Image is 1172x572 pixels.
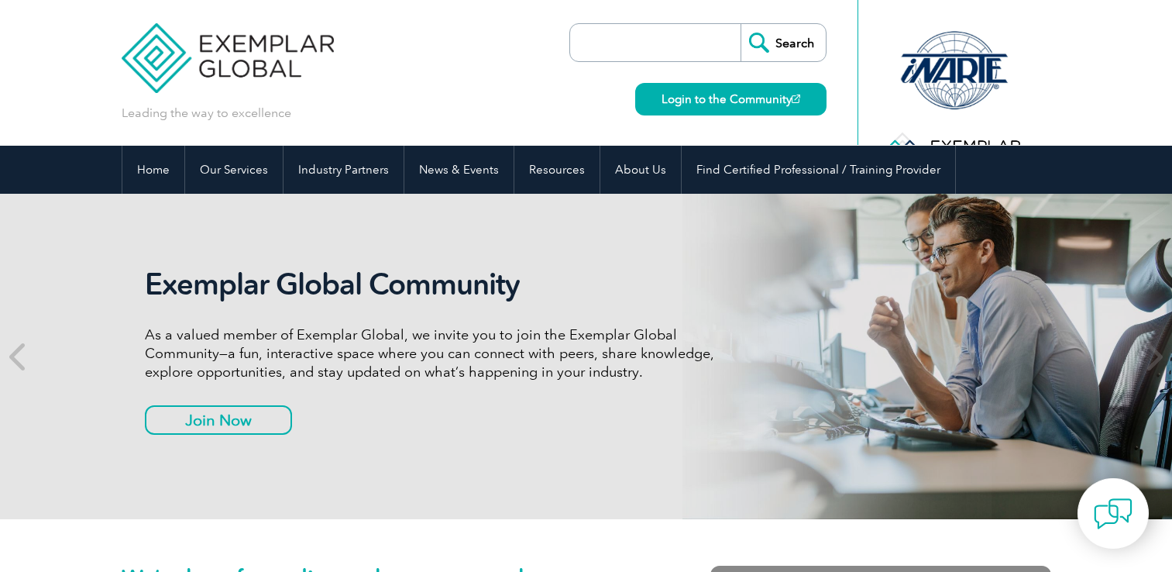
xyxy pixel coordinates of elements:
[122,146,184,194] a: Home
[404,146,514,194] a: News & Events
[741,24,826,61] input: Search
[145,267,726,302] h2: Exemplar Global Community
[682,146,955,194] a: Find Certified Professional / Training Provider
[122,105,291,122] p: Leading the way to excellence
[792,95,800,103] img: open_square.png
[284,146,404,194] a: Industry Partners
[145,326,726,381] p: As a valued member of Exemplar Global, we invite you to join the Exemplar Global Community—a fun,...
[514,146,600,194] a: Resources
[1094,494,1132,533] img: contact-chat.png
[145,405,292,435] a: Join Now
[600,146,681,194] a: About Us
[635,83,827,115] a: Login to the Community
[185,146,283,194] a: Our Services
